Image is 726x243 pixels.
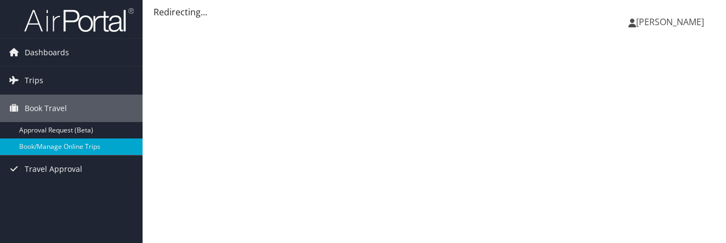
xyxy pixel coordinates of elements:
[636,16,704,28] span: [PERSON_NAME]
[628,5,715,38] a: [PERSON_NAME]
[154,5,715,19] div: Redirecting...
[25,39,69,66] span: Dashboards
[25,95,67,122] span: Book Travel
[25,155,82,183] span: Travel Approval
[25,67,43,94] span: Trips
[24,7,134,33] img: airportal-logo.png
